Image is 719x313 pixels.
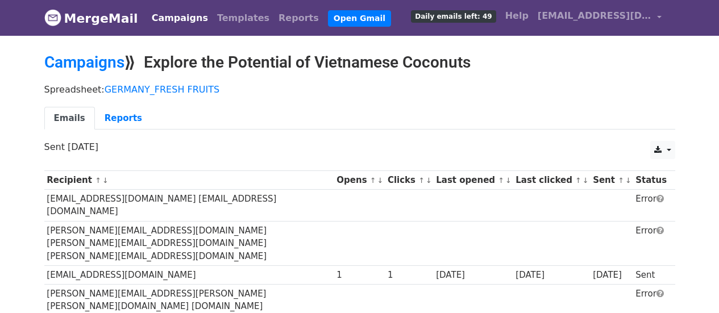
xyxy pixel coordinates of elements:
th: Clicks [385,171,433,190]
a: Emails [44,107,95,130]
a: Templates [213,7,274,30]
td: [EMAIL_ADDRESS][DOMAIN_NAME] [44,265,334,284]
td: Sent [633,265,669,284]
th: Status [633,171,669,190]
a: [EMAIL_ADDRESS][DOMAIN_NAME] [533,5,666,31]
td: [EMAIL_ADDRESS][DOMAIN_NAME] [EMAIL_ADDRESS][DOMAIN_NAME] [44,190,334,222]
a: ↓ [377,176,384,185]
a: Reports [95,107,152,130]
a: ↓ [625,176,631,185]
td: Error [633,190,669,222]
div: 1 [388,269,431,282]
h2: ⟫ Explore the Potential of Vietnamese Coconuts [44,53,675,72]
a: Help [501,5,533,27]
a: ↑ [418,176,425,185]
span: Daily emails left: 49 [411,10,496,23]
td: Error [633,221,669,265]
th: Recipient [44,171,334,190]
a: Campaigns [44,53,124,72]
div: [DATE] [593,269,630,282]
a: ↑ [498,176,504,185]
div: [DATE] [516,269,587,282]
p: Spreadsheet: [44,84,675,95]
a: ↓ [426,176,432,185]
th: Last opened [433,171,513,190]
a: GERMANY_FRESH FRUITS [105,84,220,95]
a: ↑ [95,176,101,185]
a: ↑ [370,176,376,185]
th: Opens [334,171,385,190]
a: Daily emails left: 49 [406,5,500,27]
a: ↓ [505,176,512,185]
span: [EMAIL_ADDRESS][DOMAIN_NAME] [538,9,651,23]
a: ↓ [583,176,589,185]
p: Sent [DATE] [44,141,675,153]
a: ↑ [575,176,581,185]
a: MergeMail [44,6,138,30]
a: Open Gmail [328,10,391,27]
a: ↓ [102,176,109,185]
td: [PERSON_NAME][EMAIL_ADDRESS][DOMAIN_NAME] [PERSON_NAME][EMAIL_ADDRESS][DOMAIN_NAME] [PERSON_NAME]... [44,221,334,265]
th: Sent [590,171,633,190]
a: ↑ [618,176,624,185]
th: Last clicked [513,171,591,190]
div: [DATE] [436,269,510,282]
a: Reports [274,7,323,30]
img: MergeMail logo [44,9,61,26]
a: Campaigns [147,7,213,30]
div: 1 [336,269,382,282]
